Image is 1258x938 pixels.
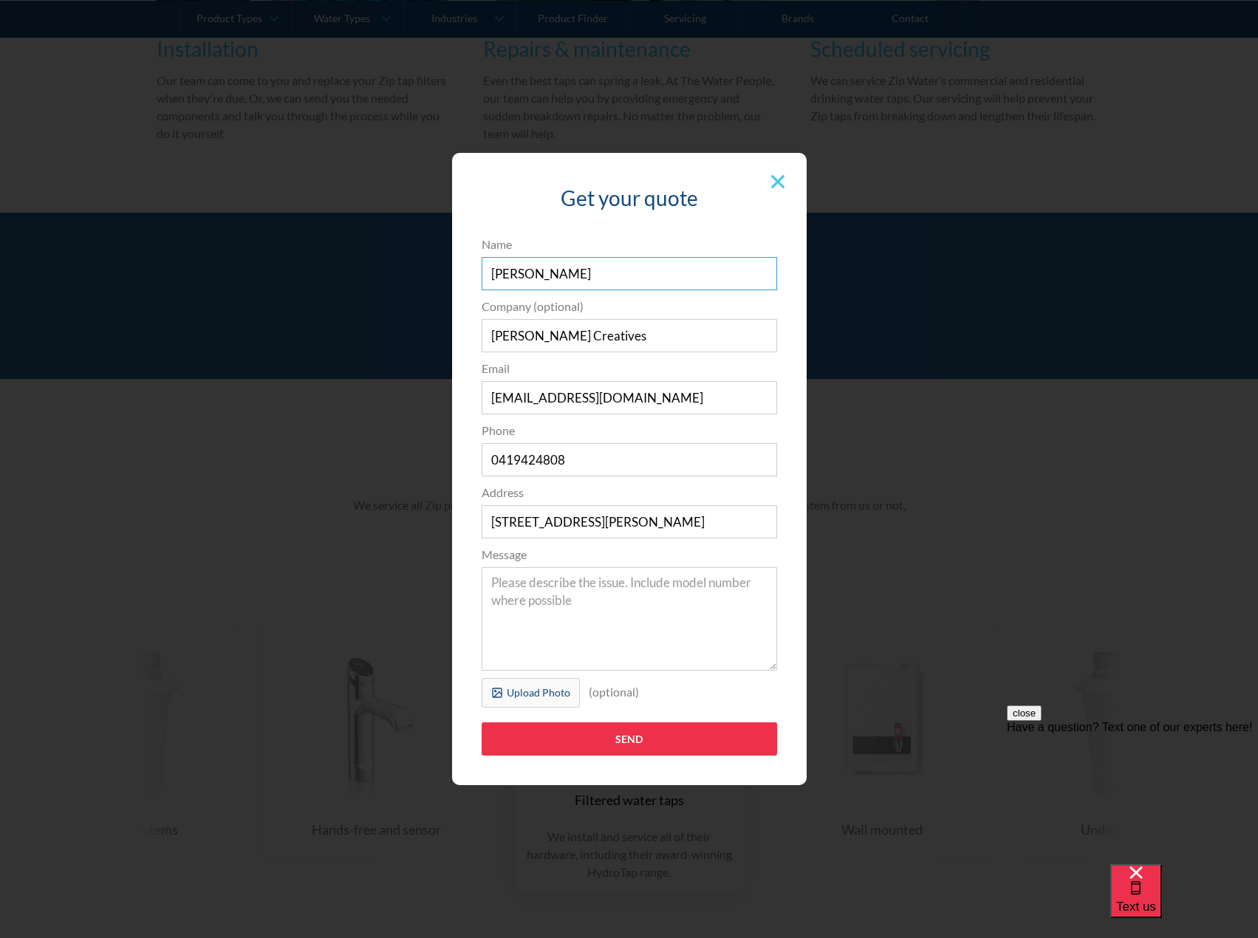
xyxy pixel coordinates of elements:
[482,422,777,439] label: Phone
[482,484,777,501] label: Address
[482,298,777,315] label: Company (optional)
[482,678,580,708] label: Upload Photo
[1110,864,1258,938] iframe: podium webchat widget bubble
[580,678,648,706] div: (optional)
[482,360,777,377] label: Email
[1007,705,1258,883] iframe: podium webchat widget prompt
[482,546,777,564] label: Message
[482,236,777,253] label: Name
[507,685,570,700] div: Upload Photo
[474,236,784,770] form: Popup Form Servicing
[482,182,777,213] h3: Get your quote
[482,722,777,756] input: Send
